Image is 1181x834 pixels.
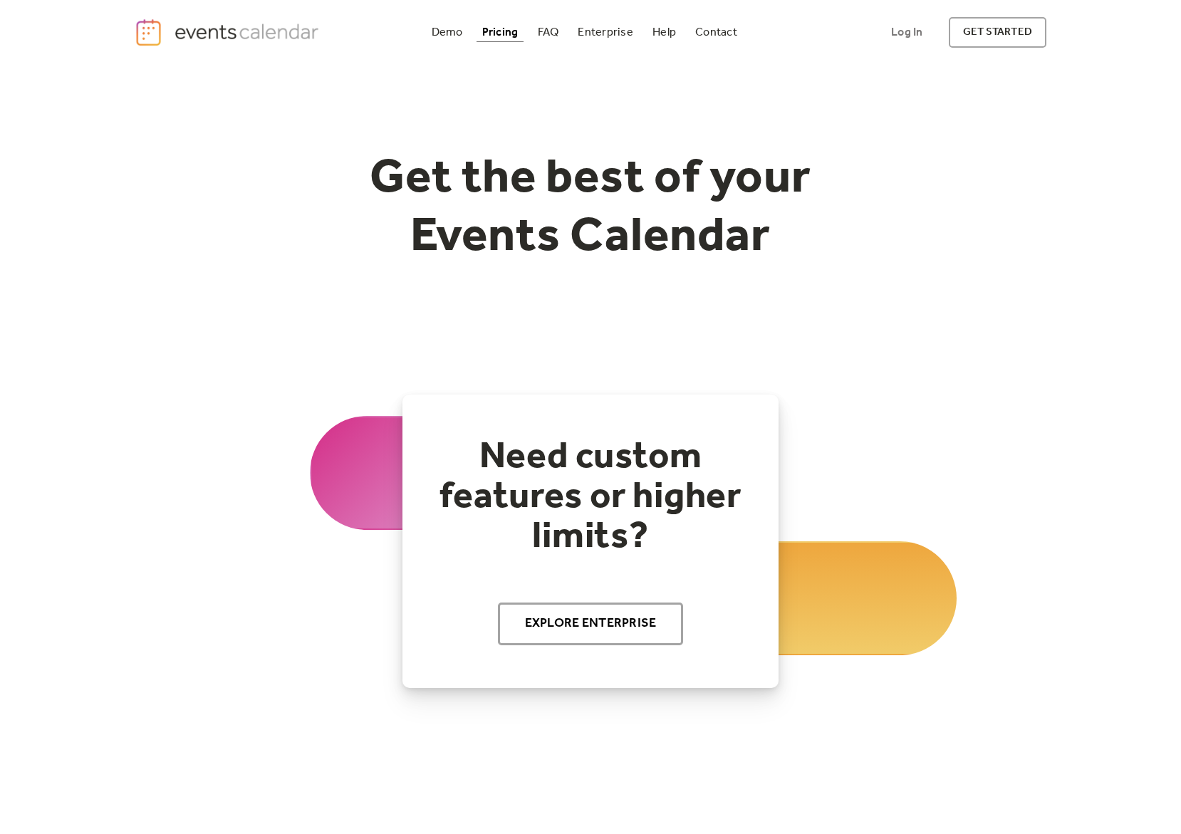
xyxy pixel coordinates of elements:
[572,23,638,42] a: Enterprise
[647,23,682,42] a: Help
[482,28,519,36] div: Pricing
[317,150,864,266] h1: Get the best of your Events Calendar
[695,28,737,36] div: Contact
[431,437,750,557] h2: Need custom features or higher limits?
[426,23,469,42] a: Demo
[949,17,1046,48] a: get started
[532,23,565,42] a: FAQ
[477,23,524,42] a: Pricing
[652,28,676,36] div: Help
[538,28,559,36] div: FAQ
[690,23,743,42] a: Contact
[578,28,633,36] div: Enterprise
[432,28,463,36] div: Demo
[498,603,684,645] a: Explore Enterprise
[877,17,937,48] a: Log In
